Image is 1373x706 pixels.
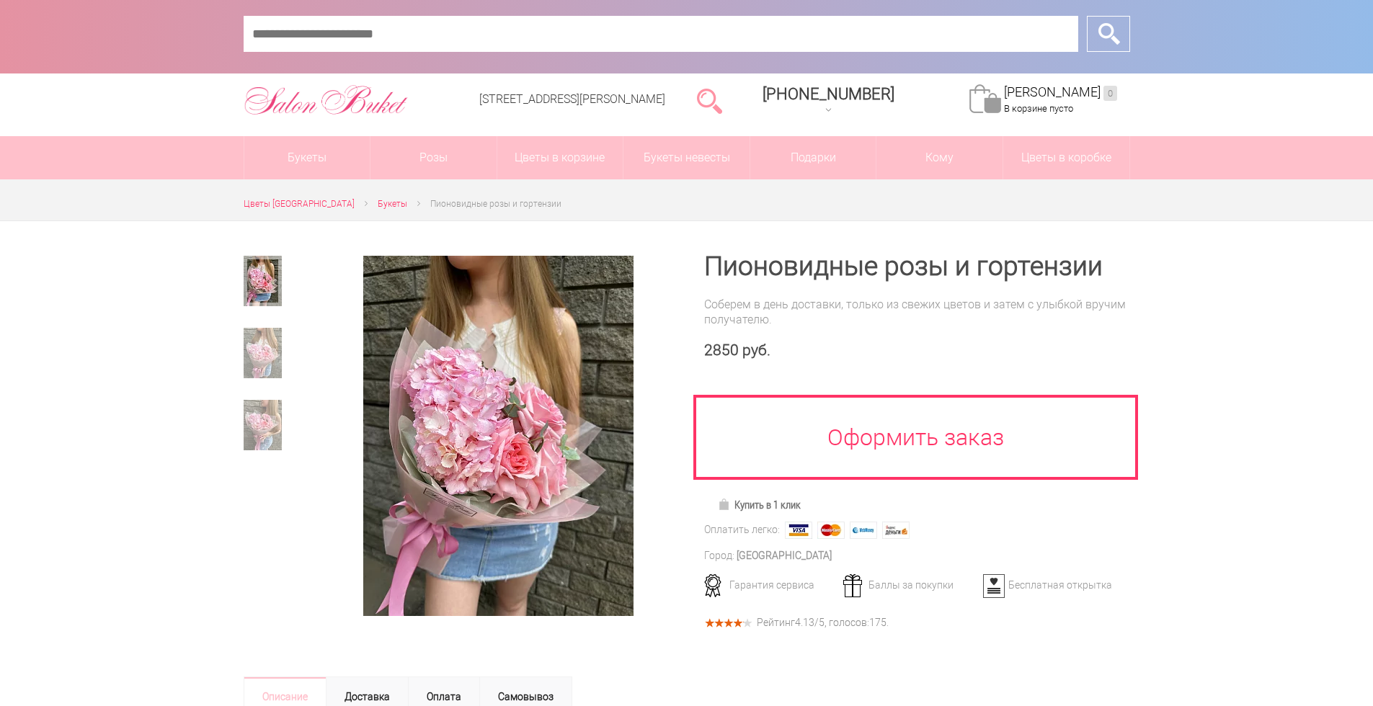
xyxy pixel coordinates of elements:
img: Яндекс Деньги [882,522,910,539]
a: [PERSON_NAME] [1004,84,1117,101]
a: Букеты невесты [623,136,750,179]
span: Кому [876,136,1003,179]
a: Увеличить [327,256,670,616]
a: Букеты [244,136,370,179]
img: Купить в 1 клик [718,499,734,510]
a: Купить в 1 клик [711,495,807,515]
a: [PHONE_NUMBER] [754,80,903,121]
div: 2850 руб. [704,341,1130,359]
a: Розы [370,136,497,179]
span: 4.13 [795,617,814,628]
img: MasterCard [817,522,845,539]
img: Цветы Нижний Новгород [244,81,409,119]
a: Букеты [378,197,407,212]
a: Подарки [750,136,876,179]
img: Пионовидные розы и гортензии [363,256,634,616]
span: [PHONE_NUMBER] [763,85,894,103]
div: Гарантия сервиса [699,578,841,591]
img: Visa [785,522,812,539]
div: Оплатить легко: [704,522,780,537]
div: Баллы за покупки [838,578,980,591]
img: Webmoney [850,522,877,539]
div: Рейтинг /5, голосов: . [757,619,889,627]
a: Оформить заказ [693,395,1139,480]
a: Цветы в коробке [1003,136,1129,179]
div: [GEOGRAPHIC_DATA] [737,548,832,563]
div: Бесплатная открытка [978,578,1120,591]
span: В корзине пусто [1004,103,1073,114]
div: Город: [704,548,734,563]
ins: 0 [1103,86,1117,101]
h1: Пионовидные розы и гортензии [704,254,1130,280]
a: [STREET_ADDRESS][PERSON_NAME] [479,92,665,106]
span: Букеты [378,199,407,209]
span: Пионовидные розы и гортензии [430,199,561,209]
span: Цветы [GEOGRAPHIC_DATA] [244,199,355,209]
span: 175 [869,617,887,628]
a: Цветы в корзине [497,136,623,179]
a: Цветы [GEOGRAPHIC_DATA] [244,197,355,212]
div: Соберем в день доставки, только из свежих цветов и затем с улыбкой вручим получателю. [704,297,1130,327]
